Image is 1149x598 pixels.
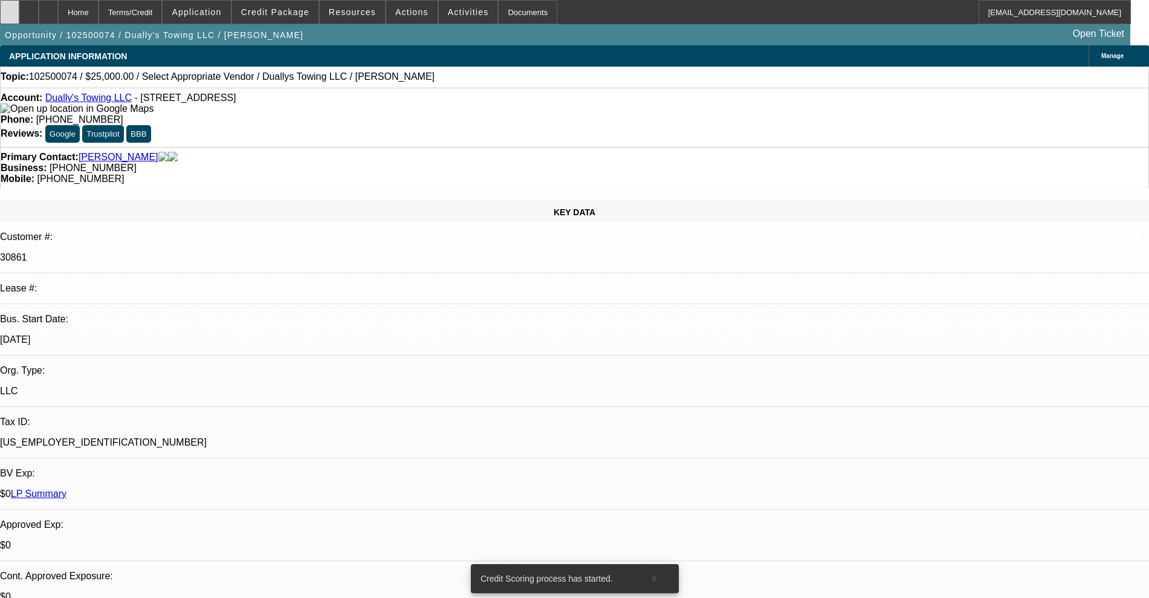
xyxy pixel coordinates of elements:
span: KEY DATA [554,207,595,217]
span: APPLICATION INFORMATION [9,51,127,61]
button: Trustpilot [82,125,123,143]
span: Application [172,7,221,17]
strong: Topic: [1,71,29,82]
strong: Phone: [1,114,33,125]
button: Actions [386,1,438,24]
span: 102500074 / $25,000.00 / Select Appropriate Vendor / Duallys Towing LLC / [PERSON_NAME] [29,71,435,82]
a: [PERSON_NAME] [79,152,158,163]
span: Credit Package [241,7,309,17]
span: Activities [448,7,489,17]
a: LP Summary [11,489,66,499]
button: Application [163,1,230,24]
strong: Mobile: [1,174,34,184]
span: [PHONE_NUMBER] [37,174,124,184]
strong: Business: [1,163,47,173]
button: Google [45,125,80,143]
a: View Google Maps [1,103,154,114]
span: Opportunity / 102500074 / Dually's Towing LLC / [PERSON_NAME] [5,30,303,40]
img: Open up location in Google Maps [1,103,154,114]
span: [PHONE_NUMBER] [50,163,137,173]
div: Credit Scoring process has started. [471,564,635,593]
button: Activities [439,1,498,24]
span: Manage [1101,53,1124,59]
span: - [STREET_ADDRESS] [135,93,236,103]
img: linkedin-icon.png [168,152,178,163]
button: Credit Package [232,1,319,24]
span: X [651,574,658,583]
strong: Reviews: [1,128,42,138]
a: Dually's Towing LLC [45,93,132,103]
button: BBB [126,125,151,143]
strong: Primary Contact: [1,152,79,163]
img: facebook-icon.png [158,152,168,163]
span: [PHONE_NUMBER] [36,114,123,125]
strong: Account: [1,93,42,103]
span: Resources [329,7,376,17]
button: X [635,568,674,590]
button: Resources [320,1,385,24]
a: Open Ticket [1068,24,1129,44]
span: Actions [395,7,429,17]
